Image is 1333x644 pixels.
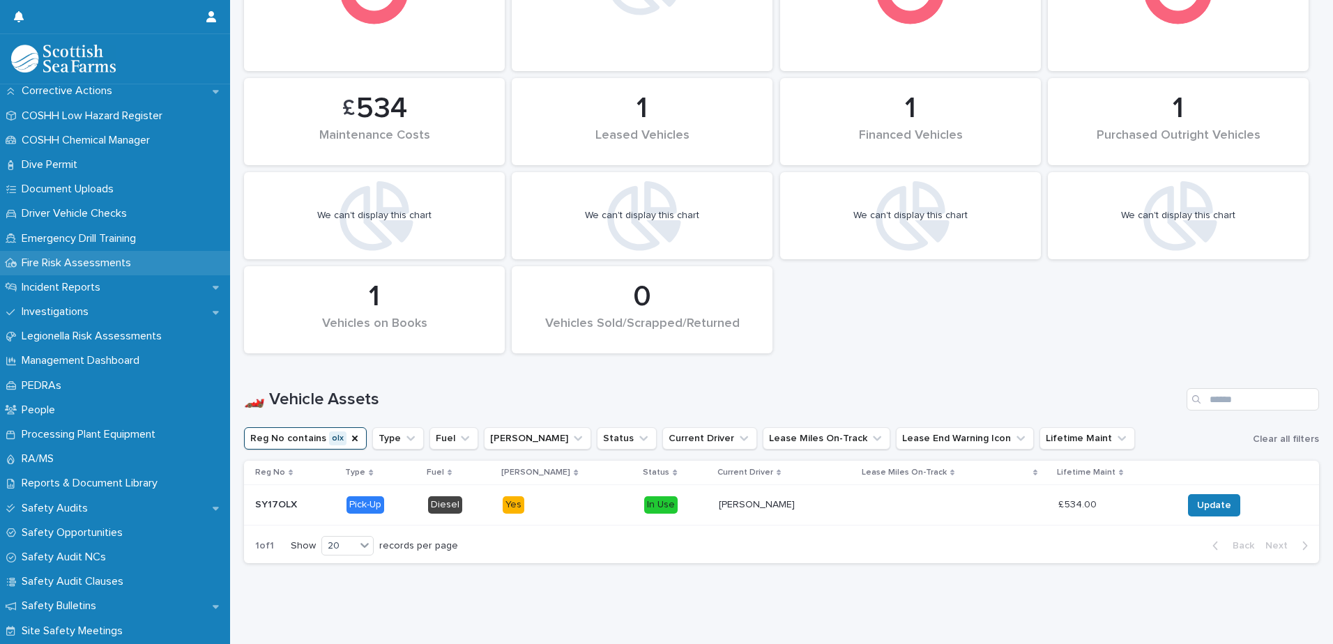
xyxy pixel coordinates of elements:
p: Safety Audit NCs [16,551,117,564]
p: [PERSON_NAME] [501,465,570,480]
div: 1 [535,91,749,126]
div: Yes [503,496,524,514]
div: Pick-Up [346,496,384,514]
button: Current Driver [662,427,757,450]
div: We can't display this chart [1121,210,1235,222]
p: Status [643,465,669,480]
div: 20 [322,539,356,553]
p: Type [345,465,365,480]
button: Lightfoot [484,427,591,450]
div: Leased Vehicles [535,128,749,158]
p: Corrective Actions [16,84,123,98]
div: Vehicles on Books [268,316,481,346]
p: Driver Vehicle Checks [16,207,138,220]
p: SY17OLX [255,496,300,511]
button: Status [597,427,657,450]
p: COSHH Chemical Manager [16,134,161,147]
span: Next [1265,541,1296,551]
p: Safety Audits [16,502,99,515]
div: 0 [535,279,749,314]
div: Vehicles Sold/Scrapped/Returned [535,316,749,346]
div: 1 [804,91,1017,126]
div: We can't display this chart [585,210,699,222]
div: Maintenance Costs [268,128,481,158]
p: Processing Plant Equipment [16,428,167,441]
p: Dive Permit [16,158,89,171]
button: Lifetime Maint [1039,427,1135,450]
p: Lease Miles On-Track [862,465,947,480]
p: £ 534.00 [1058,496,1099,511]
button: Update [1188,494,1240,516]
p: [PERSON_NAME] [719,496,798,511]
div: In Use [644,496,678,514]
p: Fire Risk Assessments [16,256,142,270]
button: Clear all filters [1247,429,1319,450]
p: records per page [379,540,458,552]
div: Diesel [428,496,462,514]
div: We can't display this chart [853,210,968,222]
button: Next [1260,539,1319,552]
p: 1 of 1 [244,529,285,563]
p: Management Dashboard [16,354,151,367]
div: 1 [1072,91,1285,126]
p: COSHH Low Hazard Register [16,109,174,123]
div: Purchased Outright Vehicles [1072,128,1285,158]
button: Lease Miles On-Track [763,427,890,450]
p: Show [291,540,316,552]
p: Safety Opportunities [16,526,134,539]
div: Financed Vehicles [804,128,1017,158]
p: People [16,404,66,417]
div: 1 [268,279,481,314]
p: Safety Bulletins [16,599,107,613]
p: Reports & Document Library [16,477,169,490]
img: bPIBxiqnSb2ggTQWdOVV [11,45,116,72]
span: 534 [356,91,407,126]
p: Site Safety Meetings [16,624,134,638]
p: Reg No [255,465,285,480]
p: Incident Reports [16,281,112,294]
button: Type [372,427,424,450]
div: We can't display this chart [317,210,432,222]
span: Clear all filters [1253,434,1319,444]
button: Fuel [429,427,478,450]
p: Emergency Drill Training [16,232,147,245]
p: Safety Audit Clauses [16,575,135,588]
p: RA/MS [16,452,65,466]
button: Lease End Warning Icon [896,427,1034,450]
p: Current Driver [717,465,773,480]
input: Search [1187,388,1319,411]
p: Legionella Risk Assessments [16,330,173,343]
p: Lifetime Maint [1057,465,1115,480]
p: PEDRAs [16,379,73,392]
span: £ [342,95,355,122]
p: Fuel [427,465,444,480]
span: Update [1197,498,1231,512]
p: Document Uploads [16,183,125,196]
button: Reg No [244,427,367,450]
h1: 🏎️ Vehicle Assets [244,390,1181,410]
p: Investigations [16,305,100,319]
tr: SY17OLXSY17OLX Pick-UpDieselYesIn Use[PERSON_NAME][PERSON_NAME] £ 534.00£ 534.00 Update [244,485,1319,526]
span: Back [1224,541,1254,551]
button: Back [1201,539,1260,552]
